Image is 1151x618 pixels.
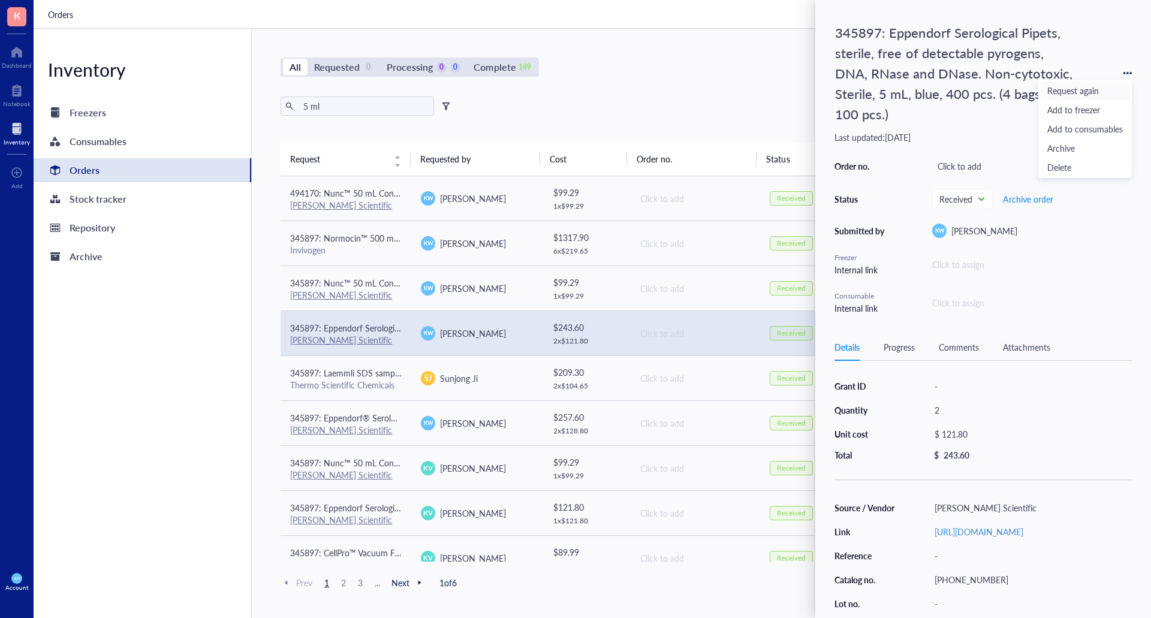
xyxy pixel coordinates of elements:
span: Request again [1047,84,1123,97]
div: $ 257.60 [553,411,620,424]
span: Received [939,194,983,204]
div: Freezers [70,104,106,121]
span: KW [423,284,433,293]
span: 3 [353,577,367,588]
div: Invivogen [290,245,402,255]
a: Dashboard [2,43,32,69]
a: Repository [34,216,251,240]
div: Source / Vendor [834,502,896,513]
input: Find orders in table [299,97,429,115]
span: Request [290,152,387,165]
div: $ 99.29 [553,456,620,469]
span: Add to consumables [1047,122,1123,135]
span: 345897: Eppendorf Serological Pipets, sterile, free of detectable pyrogens, DNA, RNase and DNase.... [290,322,891,334]
div: Catalog no. [834,574,896,585]
div: Click to add [932,158,1132,174]
span: [PERSON_NAME] [951,225,1017,237]
div: $ 209.30 [553,366,620,379]
div: 2 x $ 121.80 [553,336,620,346]
a: Inventory [4,119,30,146]
div: - [929,378,1132,394]
div: Received [777,463,806,473]
a: [PERSON_NAME] Scientific [290,289,392,301]
div: Stock tracker [70,191,126,207]
div: - [929,595,1132,612]
a: Stock tracker [34,187,251,211]
td: Click to add [629,221,760,266]
a: Notebook [3,81,31,107]
div: Grant ID [834,381,896,391]
div: Inventory [4,138,30,146]
span: KW [423,329,433,337]
div: Received [777,418,806,428]
div: Received [777,328,806,338]
div: 149 [520,62,530,73]
div: Details [834,340,860,354]
div: $ 89.99 [553,545,620,559]
th: Request [281,142,411,176]
div: Archive [70,248,103,265]
th: Requested by [411,142,541,176]
div: Submitted by [834,225,888,236]
span: [PERSON_NAME] [440,462,506,474]
span: 345897: Nunc™ 50 mL Conical Polypropylene Centrifuge Tubes, Sterile, Racked [290,457,584,469]
td: Click to add [629,355,760,400]
div: $ 121.80 [553,501,620,514]
div: Inventory [34,58,251,82]
div: Received [777,284,806,293]
td: Click to add [629,310,760,355]
a: Orders [48,8,76,21]
span: KV [424,508,433,518]
div: Unit cost [834,429,896,439]
div: $ 99.29 [553,276,620,289]
div: 2 x $ 104.65 [553,381,620,391]
a: [PERSON_NAME] Scientific [290,469,392,481]
a: Orders [34,158,251,182]
span: 345897: CellPro™ Vacuum Filtration Flasks PES Membrane, 12/Case - 50 mL [290,547,574,559]
div: Consumable [834,291,888,302]
div: Complete [474,59,516,76]
td: Click to add [629,266,760,310]
div: Attachments [1003,340,1050,354]
div: - [929,547,1132,564]
div: 1 x $ 89.99 [553,561,620,571]
span: 345897: Eppendorf Serological Pipets, sterile, free of detectable pyrogens, DNA, RNase and DNase.... [290,502,891,514]
div: Received [777,373,806,383]
div: Quantity [834,405,896,415]
div: Click to assign [932,258,1132,271]
div: Requested [314,59,360,76]
div: Received [777,194,806,203]
span: KW [423,419,433,427]
a: [PERSON_NAME] Scientific [290,334,392,346]
div: Click to add [640,507,751,520]
div: Click to add [640,237,751,250]
td: Click to add [629,445,760,490]
td: Click to add [629,176,760,221]
div: Progress [884,340,915,354]
div: Processing [387,59,433,76]
div: Total [834,450,896,460]
div: Comments [939,340,979,354]
span: [PERSON_NAME] [440,192,506,204]
span: [PERSON_NAME] [440,417,506,429]
span: Delete [1047,161,1123,174]
div: $ 1317.90 [553,231,620,244]
div: Repository [70,219,115,236]
span: 345897: Nunc™ 50 mL Conical Polypropylene Centrifuge Tubes, Sterile, Racked [290,277,584,289]
div: 1 x $ 99.29 [553,201,620,211]
span: 345897: Normocin™ 500 mg (10 x 1 ml tubes) [290,232,463,244]
span: Add to freezer [1047,103,1123,116]
div: Received [777,508,806,518]
div: Internal link [834,302,888,315]
div: 2 x $ 128.80 [553,426,620,436]
a: Consumables [34,129,251,153]
div: Add [11,182,23,189]
th: Status [757,142,843,176]
div: Click to assign [932,296,984,309]
span: K [14,8,20,23]
div: Click to add [640,462,751,475]
a: [PERSON_NAME] Scientific [290,424,392,436]
div: Account [5,584,29,591]
div: Status [834,194,888,204]
div: [PERSON_NAME] Scientific [929,499,1132,516]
